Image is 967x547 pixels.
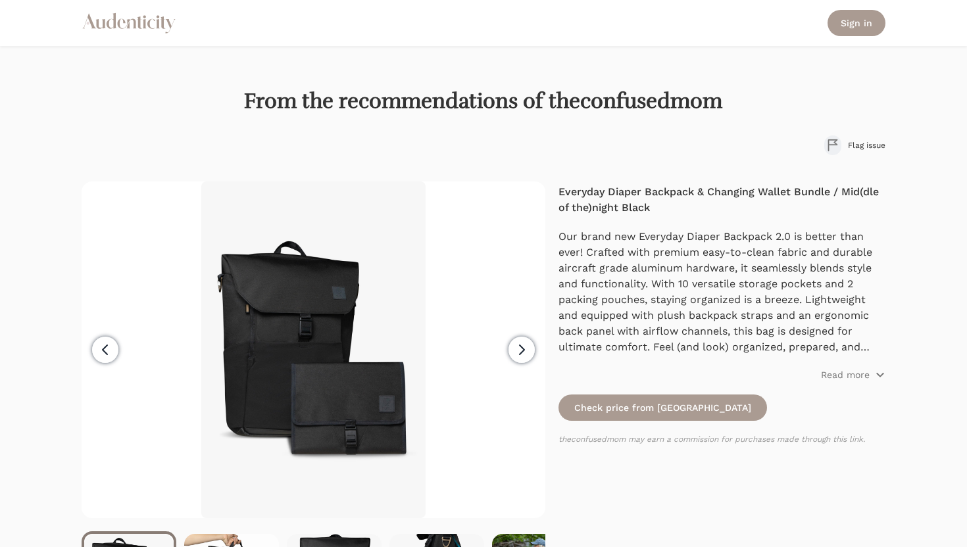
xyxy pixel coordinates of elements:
p: Read more [821,368,870,381]
h1: From the recommendations of theconfusedmom [82,88,885,114]
button: Flag issue [824,135,885,155]
p: Our brand new Everyday Diaper Backpack 2.0 is better than ever! Crafted with premium easy-to-clea... [558,229,886,355]
h4: Everyday Diaper Backpack & Changing Wallet Bundle / Mid(dle of the)night Black [558,184,886,216]
img: Front view of black backpack and changing wallet. Both are closed, and show magnetic clasp and ex... [201,181,426,518]
a: Check price from [GEOGRAPHIC_DATA] [558,394,767,421]
p: theconfusedmom may earn a commission for purchases made through this link. [558,434,886,444]
span: Flag issue [848,140,885,151]
a: Sign in [828,10,885,36]
button: Read more [821,368,885,381]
